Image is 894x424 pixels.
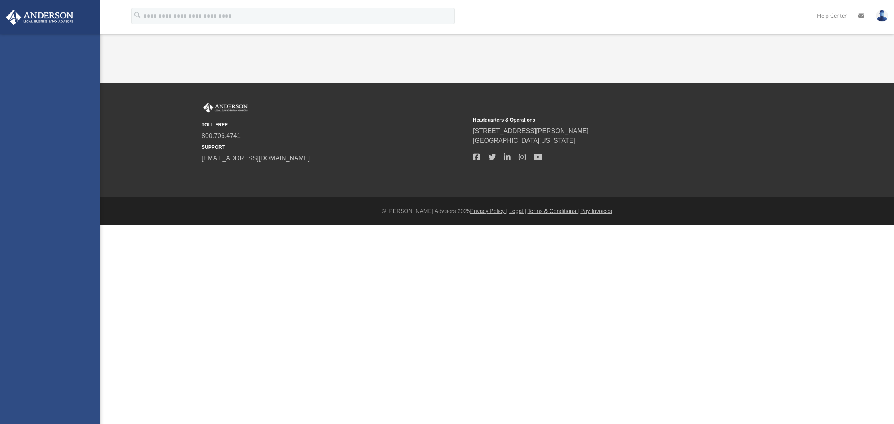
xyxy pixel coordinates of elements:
[528,208,579,214] a: Terms & Conditions |
[473,128,589,134] a: [STREET_ADDRESS][PERSON_NAME]
[473,116,739,124] small: Headquarters & Operations
[100,207,894,215] div: © [PERSON_NAME] Advisors 2025
[580,208,612,214] a: Pay Invoices
[202,132,241,139] a: 800.706.4741
[470,208,508,214] a: Privacy Policy |
[202,155,310,162] a: [EMAIL_ADDRESS][DOMAIN_NAME]
[202,103,249,113] img: Anderson Advisors Platinum Portal
[133,11,142,20] i: search
[108,15,117,21] a: menu
[473,137,575,144] a: [GEOGRAPHIC_DATA][US_STATE]
[108,11,117,21] i: menu
[202,144,467,151] small: SUPPORT
[509,208,526,214] a: Legal |
[4,10,76,25] img: Anderson Advisors Platinum Portal
[876,10,888,22] img: User Pic
[202,121,467,128] small: TOLL FREE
